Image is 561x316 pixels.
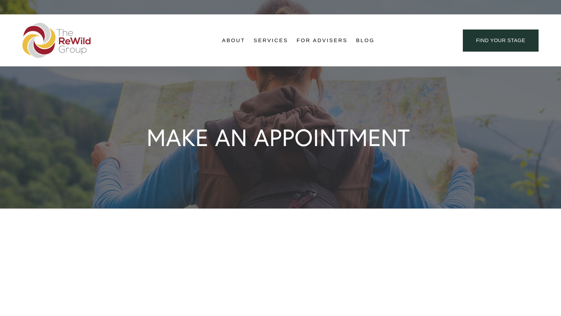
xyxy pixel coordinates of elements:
[222,35,245,46] a: folder dropdown
[463,29,539,52] a: find your stage
[254,35,288,46] a: folder dropdown
[254,36,288,45] span: Services
[222,36,245,45] span: About
[297,35,347,46] a: For Advisers
[147,126,410,150] h1: MAKE AN APPOINTMENT
[22,23,91,58] img: The ReWild Group
[356,35,374,46] a: Blog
